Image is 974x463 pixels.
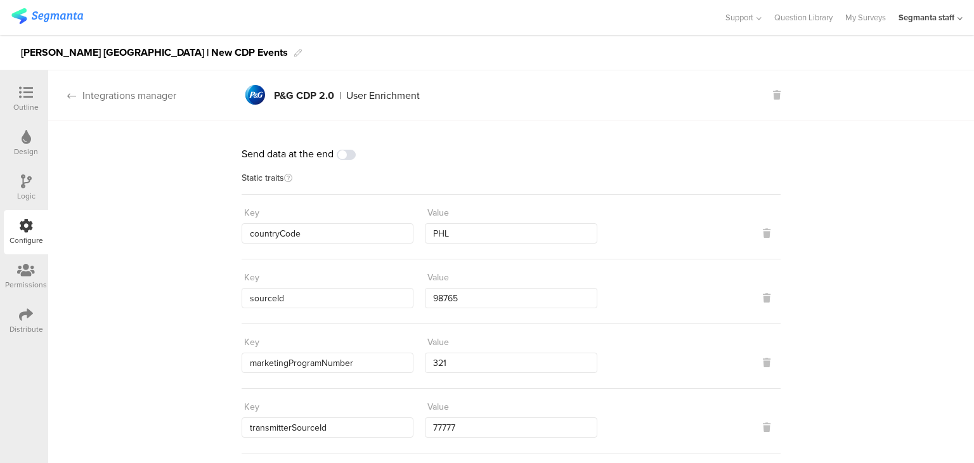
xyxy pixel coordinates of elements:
[242,147,781,161] div: Send data at the end
[10,235,43,246] div: Configure
[427,271,449,284] div: Value
[425,223,597,244] input: Enter value...
[244,336,259,349] div: Key
[21,42,288,63] div: [PERSON_NAME] [GEOGRAPHIC_DATA] | New CDP Events
[242,174,781,195] div: Static traits
[13,101,39,113] div: Outline
[11,8,83,24] img: segmanta logo
[242,223,413,244] input: Enter key...
[346,91,420,101] div: User Enrichment
[425,417,597,438] input: Enter value...
[14,146,38,157] div: Design
[242,288,413,308] input: Enter key...
[244,400,259,414] div: Key
[274,91,334,101] div: P&G CDP 2.0
[17,190,36,202] div: Logic
[427,400,449,414] div: Value
[427,206,449,219] div: Value
[242,417,413,438] input: Enter key...
[339,91,341,101] div: |
[425,288,597,308] input: Enter value...
[10,323,43,335] div: Distribute
[48,88,176,103] div: Integrations manager
[725,11,753,23] span: Support
[5,279,47,290] div: Permissions
[425,353,597,373] input: Enter value...
[427,336,449,349] div: Value
[244,206,259,219] div: Key
[899,11,954,23] div: Segmanta staff
[244,271,259,284] div: Key
[242,353,413,373] input: Enter key...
